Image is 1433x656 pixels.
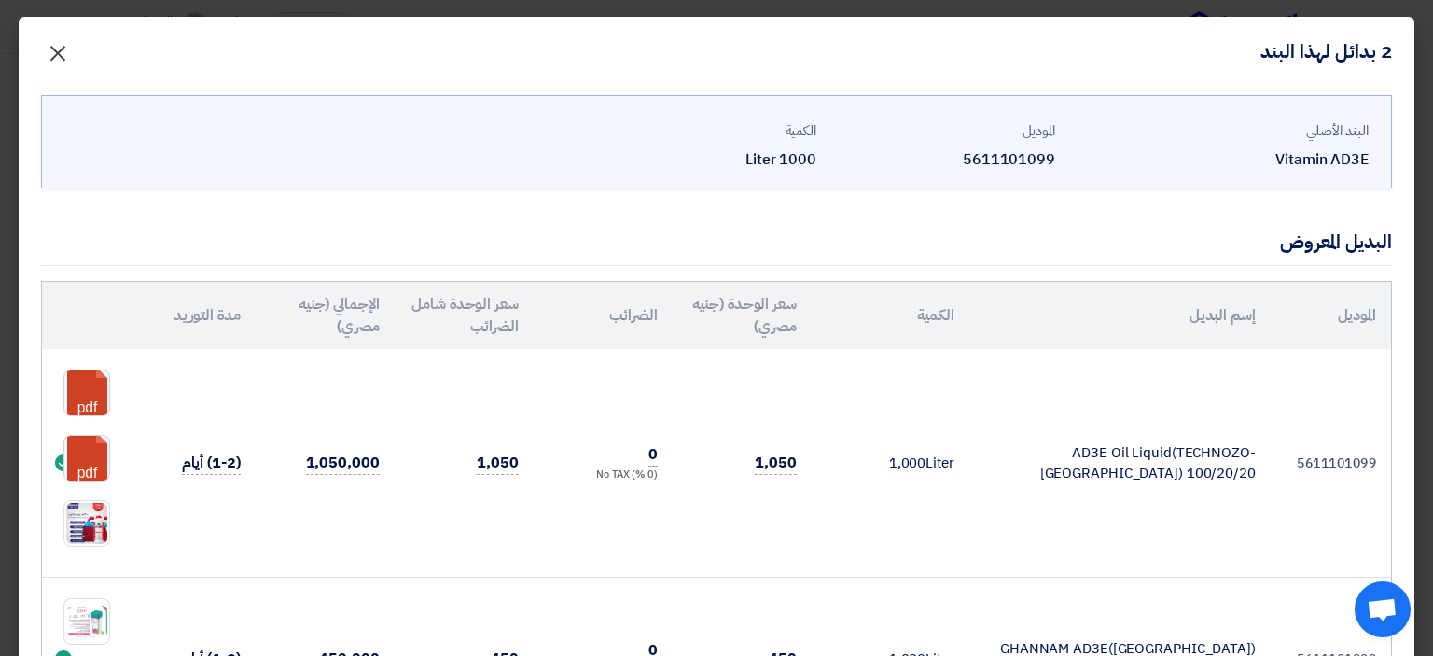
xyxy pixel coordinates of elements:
[1070,148,1369,171] div: Vitamin AD3E
[306,452,380,475] span: 1,050,000
[47,24,69,80] span: ×
[755,452,797,475] span: 1,050
[134,282,255,349] th: مدة التوريد
[1280,228,1392,256] div: البديل المعروض
[1260,39,1392,63] h4: 2 بدائل لهذا البند
[256,282,395,349] th: الإجمالي (جنيه مصري)
[889,453,926,473] span: 1,000
[969,349,1271,578] td: AD3E Oil Liquid(TECHNOZO-[GEOGRAPHIC_DATA]) 100/20/20
[1271,282,1391,349] th: الموديل
[182,452,241,475] span: (1-2) أيام
[831,148,1055,171] div: 5611101099
[477,452,519,475] span: 1,050
[969,282,1271,349] th: إسم البديل
[64,370,214,482] a: ___1759857983720.pdf
[64,501,109,546] img: __1759859665591.jpg
[395,282,534,349] th: سعر الوحدة شامل الضرائب
[534,282,673,349] th: الضرائب
[831,120,1055,142] div: الموديل
[812,349,969,578] td: Liter
[549,468,658,483] div: (0 %) No TAX
[1070,120,1369,142] div: البند الأصلي
[648,443,658,467] span: 0
[592,120,816,142] div: الكمية
[812,282,969,349] th: الكمية
[1271,349,1391,578] td: 5611101099
[64,436,214,548] a: ___1759857984550.pdf
[32,30,84,67] button: Close
[592,148,816,171] div: 1000 Liter
[673,282,812,349] th: سعر الوحدة (جنيه مصري)
[64,604,109,639] img: ___1759859844925.jpg
[1355,581,1411,637] div: Open chat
